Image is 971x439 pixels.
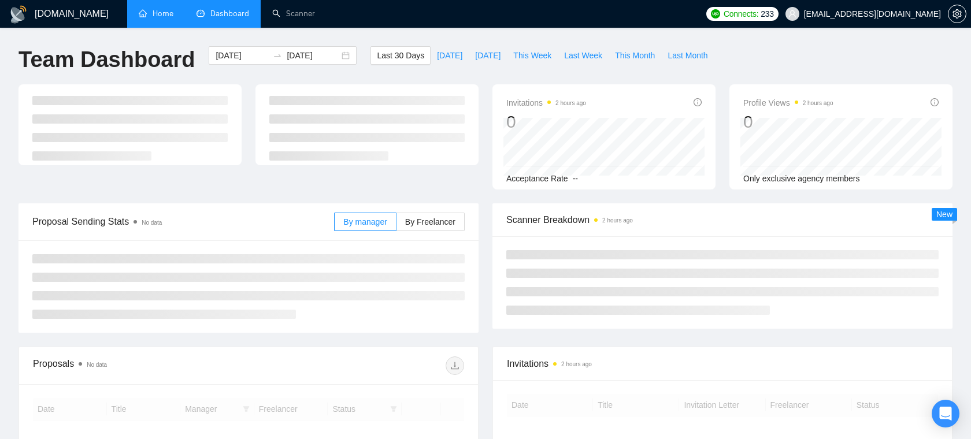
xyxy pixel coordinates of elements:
a: setting [948,9,966,18]
span: This Month [615,49,655,62]
span: Last Week [564,49,602,62]
button: Last 30 Days [370,46,431,65]
input: End date [287,49,339,62]
span: Invitations [506,96,586,110]
span: Invitations [507,356,938,371]
span: This Week [513,49,551,62]
span: No data [142,219,162,226]
span: By Freelancer [405,217,455,226]
div: 0 [506,111,586,133]
time: 2 hours ago [561,361,592,367]
button: Last Week [558,46,609,65]
span: setting [948,9,966,18]
span: [DATE] [475,49,501,62]
span: swap-right [273,51,282,60]
span: By manager [343,217,387,226]
time: 2 hours ago [602,217,633,224]
span: [DATE] [437,49,462,62]
span: Last 30 Days [377,49,424,62]
span: Profile Views [743,96,833,110]
span: dashboard [197,9,205,17]
img: logo [9,5,28,24]
span: user [788,10,796,18]
span: info-circle [931,98,939,106]
div: Proposals [33,356,249,375]
span: Acceptance Rate [506,174,568,183]
a: searchScanner [272,9,315,18]
span: Connects: [724,8,758,20]
div: 0 [743,111,833,133]
span: Scanner Breakdown [506,213,939,227]
button: [DATE] [431,46,469,65]
span: New [936,210,953,219]
button: This Month [609,46,661,65]
a: homeHome [139,9,173,18]
span: No data [87,362,107,368]
button: [DATE] [469,46,507,65]
span: Dashboard [210,9,249,18]
span: Last Month [668,49,707,62]
img: upwork-logo.png [711,9,720,18]
button: setting [948,5,966,23]
input: Start date [216,49,268,62]
time: 2 hours ago [555,100,586,106]
span: info-circle [694,98,702,106]
span: Only exclusive agency members [743,174,860,183]
span: 233 [761,8,773,20]
span: to [273,51,282,60]
span: -- [573,174,578,183]
h1: Team Dashboard [18,46,195,73]
button: Last Month [661,46,714,65]
time: 2 hours ago [803,100,833,106]
div: Open Intercom Messenger [932,400,959,427]
button: This Week [507,46,558,65]
span: Proposal Sending Stats [32,214,334,229]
